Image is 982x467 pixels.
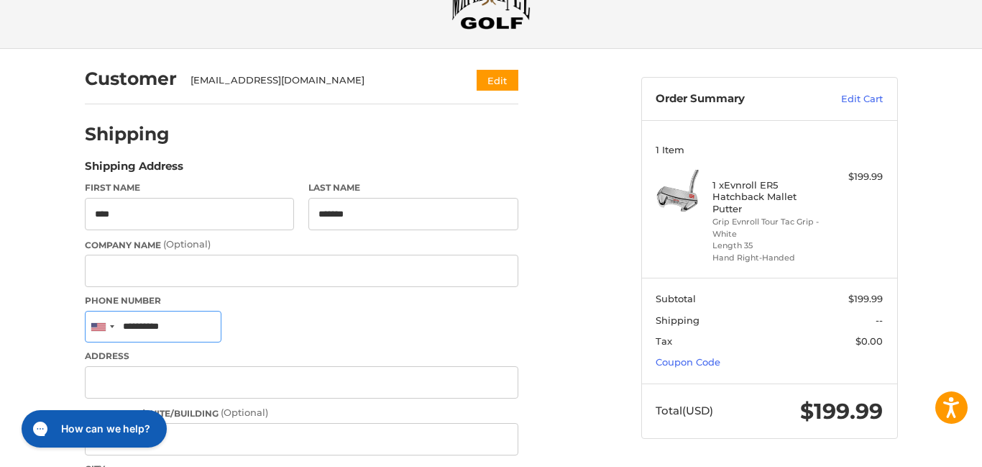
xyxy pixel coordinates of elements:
[85,181,295,194] label: First Name
[656,92,810,106] h3: Order Summary
[712,216,822,240] li: Grip Evnroll Tour Tac Grip - White
[656,293,696,304] span: Subtotal
[656,144,883,155] h3: 1 Item
[85,406,518,420] label: Apartment/Suite/Building
[656,335,672,347] span: Tax
[191,73,449,88] div: [EMAIL_ADDRESS][DOMAIN_NAME]
[308,181,518,194] label: Last Name
[85,158,183,181] legend: Shipping Address
[85,68,177,90] h2: Customer
[477,70,518,91] button: Edit
[712,240,822,252] li: Length 35
[85,123,170,145] h2: Shipping
[826,170,883,184] div: $199.99
[712,252,822,264] li: Hand Right-Handed
[85,350,518,363] label: Address
[163,238,211,250] small: (Optional)
[221,407,268,418] small: (Optional)
[876,314,883,326] span: --
[810,92,883,106] a: Edit Cart
[656,404,713,417] span: Total (USD)
[85,237,518,252] label: Company Name
[712,179,822,214] h4: 1 x Evnroll ER5 Hatchback Mallet Putter
[848,293,883,304] span: $199.99
[656,314,699,326] span: Shipping
[14,405,171,453] iframe: Gorgias live chat messenger
[656,356,720,368] a: Coupon Code
[86,312,119,343] div: United States: +1
[855,335,883,347] span: $0.00
[85,294,518,307] label: Phone Number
